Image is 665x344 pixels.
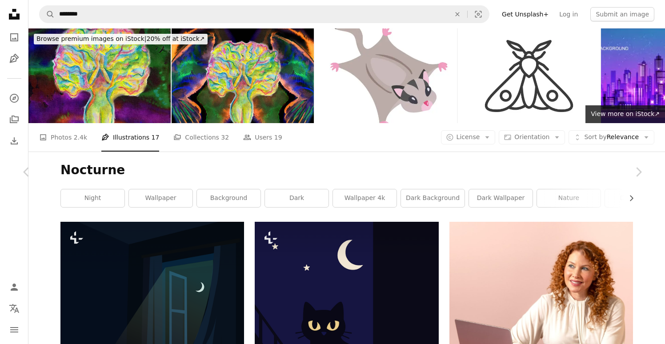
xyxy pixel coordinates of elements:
img: Sugar glider icon clipart avatar logotype concepte isolated illustration [315,28,457,123]
span: 20% off at iStock ↗ [36,35,205,42]
button: Language [5,300,23,317]
button: Menu [5,321,23,339]
a: Get Unsplash+ [497,7,554,21]
button: Submit an image [590,7,654,21]
a: dark wallpaper [469,189,533,207]
a: Illustrations [5,50,23,68]
a: dark [265,189,328,207]
span: View more on iStock ↗ [591,110,660,117]
a: Next [612,129,665,215]
a: background [197,189,260,207]
button: Search Unsplash [40,6,55,23]
img: tree lady nocturne [172,28,314,123]
a: Collections [5,111,23,128]
a: Photos [5,28,23,46]
button: Sort byRelevance [569,130,654,144]
span: License [457,133,480,140]
a: Users 19 [243,123,282,152]
img: tree lady crying nocturne [28,28,171,123]
a: Log in [554,7,583,21]
a: wallpaper 4k [333,189,397,207]
span: Orientation [514,133,549,140]
h1: Nocturne [60,162,633,178]
a: Explore [5,89,23,107]
button: Orientation [499,130,565,144]
button: License [441,130,496,144]
span: Relevance [584,133,639,142]
a: Collections 32 [173,123,229,152]
a: A black cat sits under the moonlit sky. [255,309,438,317]
a: nature [537,189,601,207]
button: Visual search [468,6,489,23]
span: 2.4k [74,132,87,142]
a: Log in / Sign up [5,278,23,296]
button: Clear [448,6,467,23]
a: wallpaper [129,189,192,207]
span: 19 [274,132,282,142]
span: Browse premium images on iStock | [36,35,146,42]
img: Moth, icon in line design. Moth, insect, wings, nature, butterfly, nocturnal, flight on white bac... [458,28,600,123]
a: night [61,189,124,207]
span: 32 [221,132,229,142]
form: Find visuals sitewide [39,5,489,23]
a: View more on iStock↗ [585,105,665,123]
a: Photos 2.4k [39,123,87,152]
a: Browse premium images on iStock|20% off at iStock↗ [28,28,213,50]
a: dark background [401,189,465,207]
span: Sort by [584,133,606,140]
